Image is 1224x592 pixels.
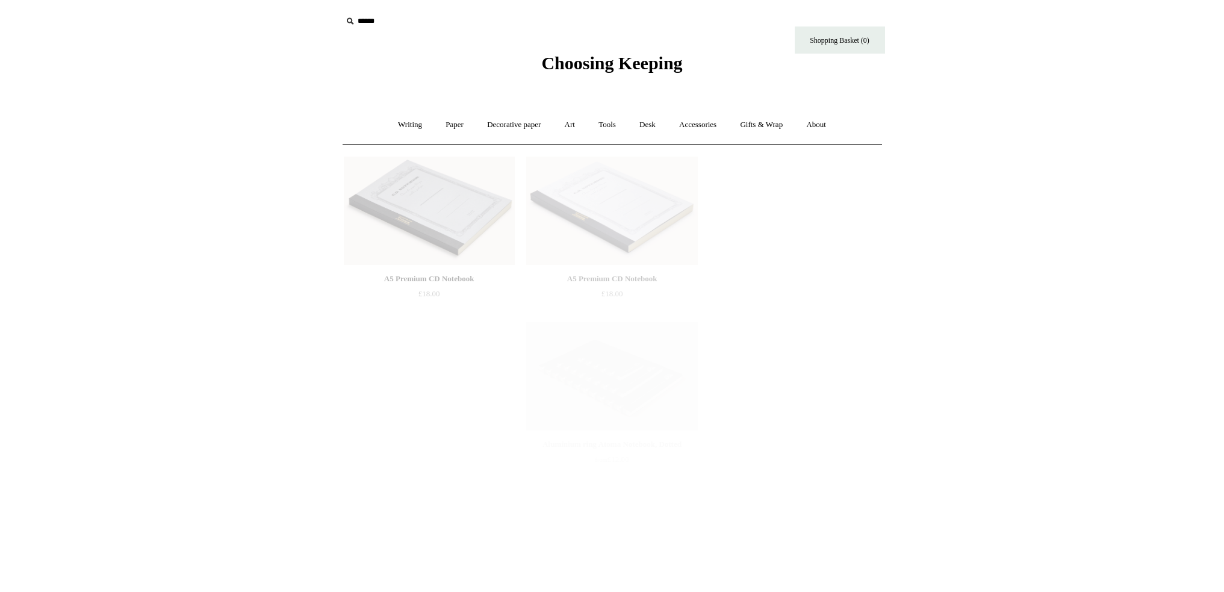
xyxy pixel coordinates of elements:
a: Gifts & Wrap [729,109,794,141]
a: Tools [588,109,627,141]
div: A5 Premium CD Notebook [347,272,512,286]
a: A5 Premium CD Notebook A5 Premium CD Notebook [344,157,515,265]
span: from [595,456,607,463]
span: £18.00 [601,289,623,298]
a: A5 Premium CD Notebook £18.00 [344,272,515,321]
a: Shopping Basket (0) [795,26,885,54]
a: Desk [629,109,666,141]
span: £12.00 [595,455,629,464]
a: About [795,109,837,141]
a: A5 Premium CD Notebook A5 Premium CD Notebook [526,157,697,265]
div: A5 Premium CD Notebook [529,272,694,286]
a: Decorative paper [476,109,551,141]
a: Paper [435,109,474,141]
img: A5 Premium CD Notebook [526,157,697,265]
a: Writing [387,109,433,141]
a: Accessories [668,109,727,141]
span: £18.00 [418,289,440,298]
a: Aluminium ring Atoma Notebook, Dotted Aluminium ring Atoma Notebook, Dotted [526,322,697,431]
a: Art [554,109,586,141]
img: A5 Premium CD Notebook [344,157,515,265]
a: Choosing Keeping [541,63,682,71]
img: Aluminium ring Atoma Notebook, Dotted [526,322,697,431]
span: Choosing Keeping [541,53,682,73]
a: A5 Premium CD Notebook £18.00 [526,272,697,321]
div: Aluminium ring Atoma Notebook, Dotted [529,437,694,452]
a: Aluminium ring Atoma Notebook, Dotted from£12.00 [526,437,697,487]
